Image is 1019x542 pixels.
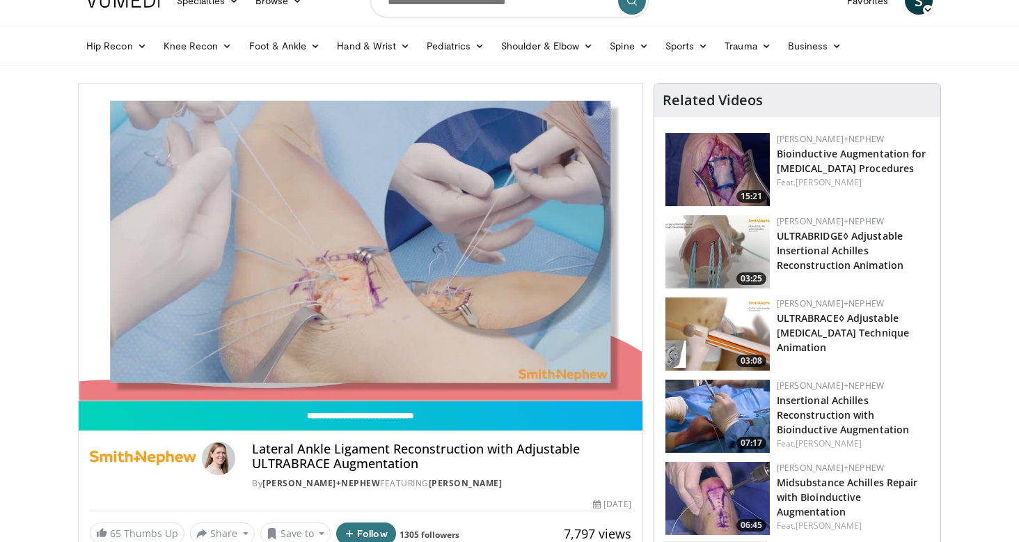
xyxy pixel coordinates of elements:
[716,32,780,60] a: Trauma
[665,133,770,206] img: b4be2b94-9e72-4ff9-8444-77bc87440b2f.150x105_q85_crop-smart_upscale.jpg
[252,477,631,490] div: By FEATURING
[736,437,766,449] span: 07:17
[202,442,235,475] img: Avatar
[777,394,910,436] a: Insertional Achilles Reconstruction with Bioinductive Augmentation
[90,442,196,475] img: Smith+Nephew
[777,176,929,189] div: Feat.
[241,32,329,60] a: Foot & Ankle
[665,215,770,288] img: cad8fba9-95f9-4801-aa4d-a650bf9fcf76.150x105_q85_crop-smart_upscale.jpg
[777,438,929,450] div: Feat.
[796,176,862,188] a: [PERSON_NAME]
[796,438,862,449] a: [PERSON_NAME]
[777,297,884,309] a: [PERSON_NAME]+Nephew
[665,380,770,453] img: a7d83070-e801-4bce-b895-055133960741.150x105_q85_crop-smart_upscale.jpg
[665,133,770,206] a: 15:21
[663,92,763,109] h4: Related Videos
[736,272,766,285] span: 03:25
[780,32,851,60] a: Business
[155,32,241,60] a: Knee Recon
[78,32,155,60] a: Hip Recon
[665,297,770,371] a: 03:08
[777,215,884,227] a: [PERSON_NAME]+Nephew
[657,32,717,60] a: Sports
[110,527,121,540] span: 65
[777,133,884,145] a: [PERSON_NAME]+Nephew
[665,215,770,288] a: 03:25
[418,32,493,60] a: Pediatrics
[329,32,418,60] a: Hand & Wrist
[777,462,884,474] a: [PERSON_NAME]+Nephew
[665,462,770,535] a: 06:45
[777,229,903,272] a: ULTRABRIDGE◊ Adjustable Insertional Achilles Reconstruction Animation
[262,477,380,489] a: [PERSON_NAME]+Nephew
[796,520,862,532] a: [PERSON_NAME]
[736,355,766,367] span: 03:08
[665,380,770,453] a: 07:17
[665,462,770,535] img: 6c769583-a1c1-491b-91f1-83a39c8f5759.150x105_q85_crop-smart_upscale.jpg
[601,32,656,60] a: Spine
[777,520,929,532] div: Feat.
[736,519,766,532] span: 06:45
[564,525,631,542] span: 7,797 views
[593,498,631,511] div: [DATE]
[777,311,909,354] a: ULTRABRACE◊ Adjustable [MEDICAL_DATA] Technique Animation
[429,477,503,489] a: [PERSON_NAME]
[665,297,770,371] img: f333f0c4-e616-42ac-a645-7bbb119bec37.150x105_q85_crop-smart_upscale.jpg
[252,442,631,472] h4: Lateral Ankle Ligament Reconstruction with Adjustable ULTRABRACE Augmentation
[736,190,766,203] span: 15:21
[400,529,459,541] a: 1305 followers
[493,32,601,60] a: Shoulder & Elbow
[777,147,926,175] a: Bioinductive Augmentation for [MEDICAL_DATA] Procedures
[777,476,918,518] a: Midsubstance Achilles Repair with Bioinductive Augmentation
[777,380,884,392] a: [PERSON_NAME]+Nephew
[79,84,642,401] video-js: Video Player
